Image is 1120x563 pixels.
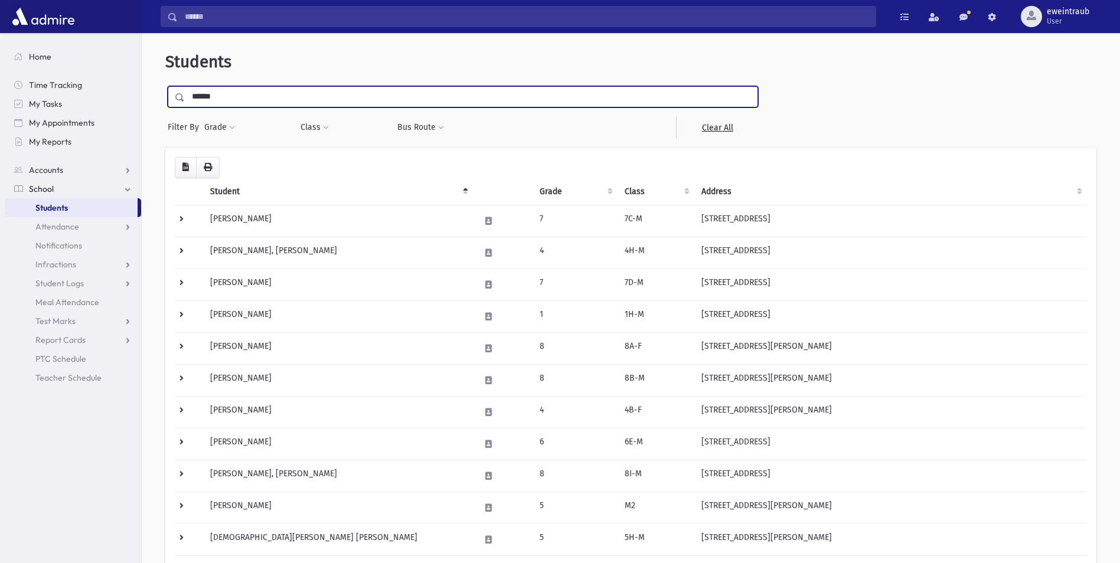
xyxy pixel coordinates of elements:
span: eweintraub [1047,7,1089,17]
td: 4H-M [618,237,695,269]
a: Test Marks [5,312,141,330]
a: Teacher Schedule [5,368,141,387]
td: 6 [533,428,617,460]
td: [DEMOGRAPHIC_DATA][PERSON_NAME] [PERSON_NAME] [203,523,473,555]
th: Address: activate to sort column ascending [694,178,1087,205]
td: 1 [533,300,617,332]
a: Student Logs [5,274,141,293]
a: Accounts [5,161,141,179]
a: Clear All [676,117,758,138]
td: 7 [533,269,617,300]
a: Students [5,198,138,217]
button: Print [196,157,220,178]
td: [PERSON_NAME] [203,269,473,300]
a: Report Cards [5,330,141,349]
td: M2 [618,492,695,523]
a: My Appointments [5,113,141,132]
span: Student Logs [35,278,84,289]
td: 7 [533,205,617,237]
span: Notifications [35,240,82,251]
a: School [5,179,141,198]
td: 1H-M [618,300,695,332]
td: 5H-M [618,523,695,555]
td: 8B-M [618,364,695,396]
a: My Tasks [5,94,141,113]
button: Bus Route [397,117,445,138]
span: Time Tracking [29,80,82,90]
td: [STREET_ADDRESS] [694,269,1087,300]
td: [STREET_ADDRESS][PERSON_NAME] [694,492,1087,523]
span: Meal Attendance [35,297,99,307]
a: Meal Attendance [5,293,141,312]
span: PTC Schedule [35,353,86,364]
td: 8I-M [618,460,695,492]
button: Grade [204,117,236,138]
button: CSV [175,157,197,178]
td: 7D-M [618,269,695,300]
td: 4 [533,396,617,428]
td: [STREET_ADDRESS][PERSON_NAME] [694,523,1087,555]
a: Time Tracking [5,76,141,94]
a: Infractions [5,255,141,274]
td: [PERSON_NAME] [203,205,473,237]
td: [PERSON_NAME], [PERSON_NAME] [203,460,473,492]
td: [PERSON_NAME] [203,428,473,460]
td: [PERSON_NAME] [203,300,473,332]
span: Home [29,51,51,62]
td: [STREET_ADDRESS] [694,237,1087,269]
span: My Tasks [29,99,62,109]
th: Student: activate to sort column descending [203,178,473,205]
span: Accounts [29,165,63,175]
td: [STREET_ADDRESS] [694,460,1087,492]
td: [PERSON_NAME] [203,332,473,364]
td: 4 [533,237,617,269]
span: Filter By [168,121,204,133]
span: User [1047,17,1089,26]
td: [PERSON_NAME] [203,364,473,396]
td: [STREET_ADDRESS][PERSON_NAME] [694,332,1087,364]
th: Class: activate to sort column ascending [618,178,695,205]
span: My Reports [29,136,71,147]
span: School [29,184,54,194]
td: 4B-F [618,396,695,428]
td: [STREET_ADDRESS][PERSON_NAME] [694,396,1087,428]
span: Attendance [35,221,79,232]
td: [PERSON_NAME] [203,492,473,523]
td: 5 [533,523,617,555]
a: PTC Schedule [5,349,141,368]
td: [STREET_ADDRESS] [694,428,1087,460]
td: [STREET_ADDRESS][PERSON_NAME] [694,364,1087,396]
td: [STREET_ADDRESS] [694,205,1087,237]
td: 8 [533,460,617,492]
span: My Appointments [29,117,94,128]
span: Infractions [35,259,76,270]
input: Search [178,6,876,27]
td: [PERSON_NAME] [203,396,473,428]
td: 5 [533,492,617,523]
a: Notifications [5,236,141,255]
td: 6E-M [618,428,695,460]
span: Teacher Schedule [35,372,102,383]
a: Home [5,47,141,66]
span: Report Cards [35,335,86,345]
button: Class [300,117,329,138]
span: Students [165,52,231,71]
td: 8 [533,364,617,396]
img: AdmirePro [9,5,77,28]
span: Students [35,202,68,213]
td: [STREET_ADDRESS] [694,300,1087,332]
a: Attendance [5,217,141,236]
th: Grade: activate to sort column ascending [533,178,617,205]
td: [PERSON_NAME], [PERSON_NAME] [203,237,473,269]
span: Test Marks [35,316,76,326]
td: 8A-F [618,332,695,364]
td: 8 [533,332,617,364]
td: 7C-M [618,205,695,237]
a: My Reports [5,132,141,151]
